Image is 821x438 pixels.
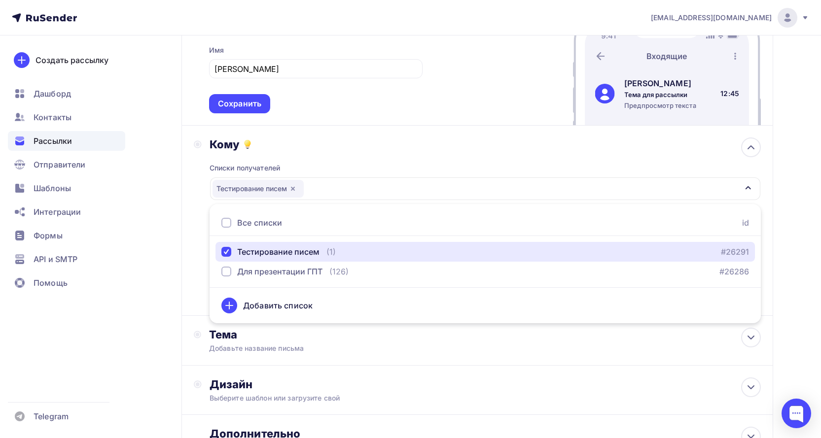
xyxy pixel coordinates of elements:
span: Отправители [34,159,86,170]
a: #26291 [721,246,749,258]
a: #26286 [719,266,749,277]
div: [PERSON_NAME] [624,77,696,89]
a: [EMAIL_ADDRESS][DOMAIN_NAME] [651,8,809,28]
div: Сохранить [218,98,261,109]
span: Telegram [34,410,69,422]
div: Предпросмотр текста [624,101,696,110]
a: Рассылки [8,131,125,151]
div: id [742,217,749,229]
div: Все списки [237,217,282,229]
a: Контакты [8,107,125,127]
div: Дизайн [210,377,761,391]
div: Тема [209,328,404,341]
div: Добавьте название письма [209,343,385,353]
div: Для презентации ГПТ [237,266,322,277]
span: Шаблоны [34,182,71,194]
a: Отправители [8,155,125,174]
div: (1) [326,246,336,258]
span: Контакты [34,111,71,123]
span: Дашборд [34,88,71,100]
div: Кому [210,137,761,151]
div: Добавить список [243,300,313,311]
div: Тестирование писем [213,180,304,198]
div: Выберите шаблон или загрузите свой [210,393,706,403]
div: Тема для рассылки [624,90,696,99]
a: Формы [8,226,125,245]
div: Имя [209,45,224,55]
span: [EMAIL_ADDRESS][DOMAIN_NAME] [651,13,772,23]
span: Интеграции [34,206,81,218]
span: API и SMTP [34,253,77,265]
span: Формы [34,230,63,241]
ul: Тестирование писем [210,204,761,323]
div: 12:45 [720,89,739,99]
span: Рассылки [34,135,72,147]
div: Списки получателей [210,163,281,173]
a: Шаблоны [8,178,125,198]
div: Тестирование писем [237,246,320,258]
a: Дашборд [8,84,125,103]
span: Помощь [34,277,68,289]
button: Тестирование писем [210,177,761,201]
div: (126) [329,266,349,277]
div: Создать рассылку [36,54,108,66]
